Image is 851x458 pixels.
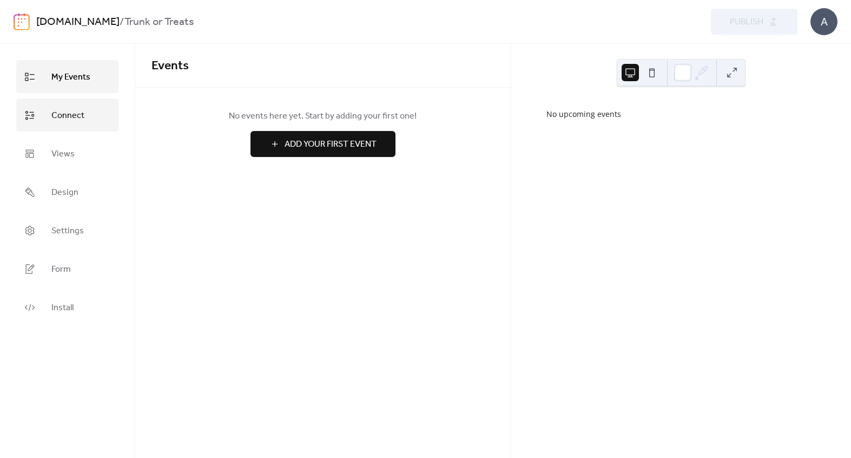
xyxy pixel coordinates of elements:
span: Design [51,184,78,201]
span: Install [51,299,74,316]
span: Views [51,146,75,162]
span: My Events [51,69,90,86]
a: Design [16,175,118,208]
div: No upcoming events [546,108,816,120]
span: No events here yet. Start by adding your first one! [151,110,494,123]
a: Views [16,137,118,170]
button: Add Your First Event [250,131,395,157]
a: Connect [16,99,118,132]
b: Trunk or Treats [124,12,194,32]
a: My Events [16,60,118,93]
a: Form [16,252,118,285]
span: Form [51,261,71,278]
span: Add Your First Event [285,138,377,151]
span: Settings [51,223,84,239]
a: Settings [16,214,118,247]
a: [DOMAIN_NAME] [36,12,120,32]
img: logo [14,13,30,30]
b: / [120,12,124,32]
span: Events [151,54,189,78]
div: A [810,8,837,35]
a: Add Your First Event [151,131,494,157]
span: Connect [51,107,84,124]
a: Install [16,291,118,324]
